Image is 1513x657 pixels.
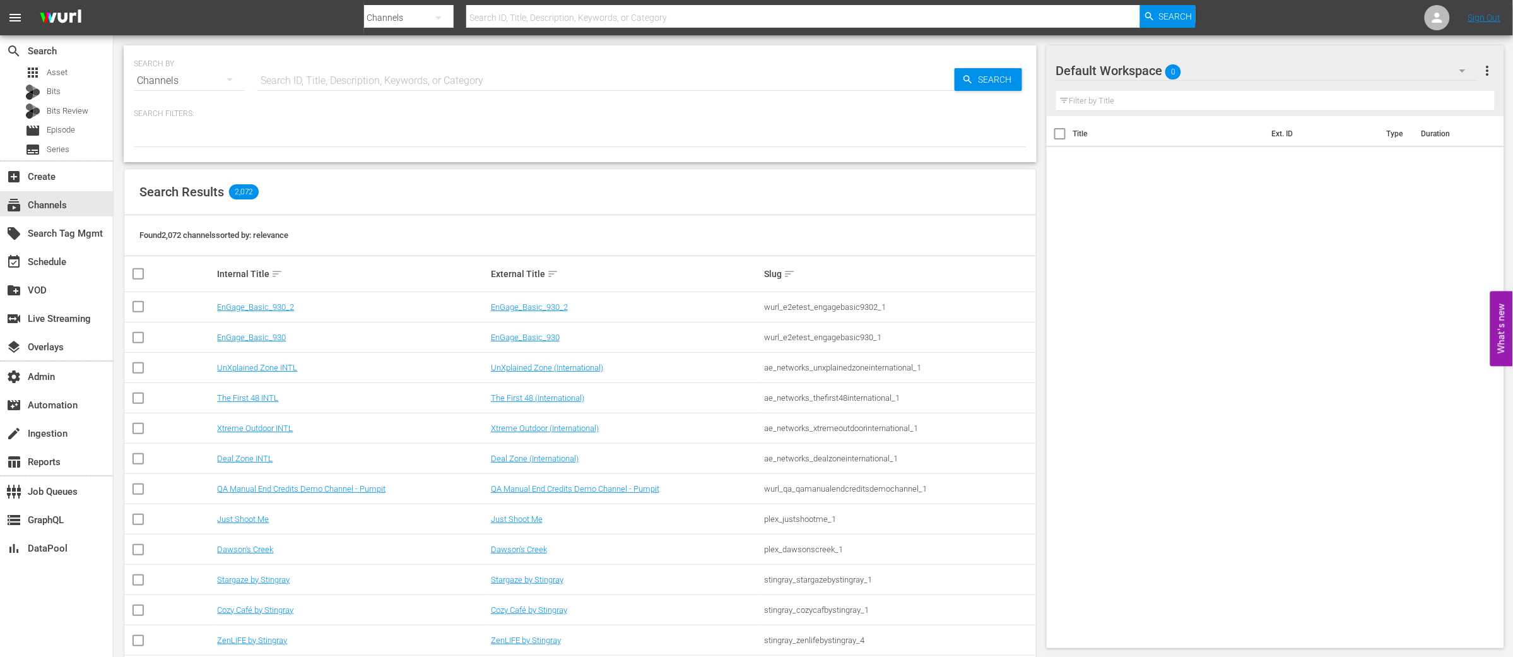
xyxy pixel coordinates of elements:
a: Dawson's Creek [491,545,547,554]
a: EnGage_Basic_930 [217,333,286,342]
a: Deal Zone INTL [217,454,273,463]
a: EnGage_Basic_930 [491,333,560,342]
div: plex_justshootme_1 [764,514,1033,524]
a: Sign Out [1468,13,1501,23]
span: Search [974,68,1022,91]
span: sort [271,268,283,280]
span: Search Results [139,184,224,199]
div: External Title [491,266,760,281]
div: ae_networks_unxplainedzoneinternational_1 [764,363,1033,372]
button: Search [955,68,1022,91]
div: Default Workspace [1056,53,1478,88]
span: DataPool [6,541,21,556]
div: wurl_e2etest_engagebasic930_1 [764,333,1033,342]
a: UnXplained Zone INTL [217,363,297,372]
span: VOD [6,283,21,298]
span: Live Streaming [6,311,21,326]
div: ae_networks_xtremeoutdoorinternational_1 [764,423,1033,433]
span: Series [47,143,69,156]
div: stingray_zenlifebystingray_4 [764,636,1033,645]
a: Xtreme Outdoor INTL [217,423,293,433]
span: 2,072 [229,184,259,199]
a: Stargaze by Stingray [491,575,563,584]
span: menu [8,10,23,25]
span: Episode [25,123,40,138]
a: Stargaze by Stingray [217,575,290,584]
span: Asset [25,65,40,80]
p: Search Filters: [134,109,1027,119]
div: Channels [134,63,245,98]
div: Slug [764,266,1033,281]
div: ae_networks_thefirst48international_1 [764,393,1033,403]
button: Search [1140,5,1196,28]
span: Episode [47,124,75,136]
span: Search Tag Mgmt [6,226,21,241]
a: Dawson's Creek [217,545,273,554]
span: GraphQL [6,512,21,528]
a: Just Shoot Me [217,514,269,524]
a: EnGage_Basic_930_2 [491,302,568,312]
a: The First 48 INTL [217,393,278,403]
span: Asset [47,66,68,79]
span: more_vert [1480,63,1495,78]
span: Search [6,44,21,59]
div: plex_dawsonscreek_1 [764,545,1033,554]
span: Reports [6,454,21,470]
span: Admin [6,369,21,384]
a: QA Manual End Credits Demo Channel - Pumpit [491,484,659,494]
span: sort [784,268,795,280]
a: Deal Zone (International) [491,454,579,463]
img: ans4CAIJ8jUAAAAAAAAAAAAAAAAAAAAAAAAgQb4GAAAAAAAAAAAAAAAAAAAAAAAAJMjXAAAAAAAAAAAAAAAAAAAAAAAAgAT5G... [30,3,91,33]
span: Automation [6,398,21,413]
th: Duration [1413,116,1489,151]
div: wurl_e2etest_engagebasic9302_1 [764,302,1033,312]
span: Bits [47,85,61,98]
div: stingray_stargazebystingray_1 [764,575,1033,584]
button: more_vert [1480,56,1495,86]
div: wurl_qa_qamanualendcreditsdemochannel_1 [764,484,1033,494]
div: Bits [25,85,40,100]
span: sort [547,268,558,280]
span: Channels [6,198,21,213]
span: Series [25,142,40,157]
a: ZenLIFE by Stingray [491,636,561,645]
span: Bits Review [47,105,88,117]
span: Schedule [6,254,21,269]
div: stingray_cozycafbystingray_1 [764,605,1033,615]
a: Cozy Café by Stingray [491,605,567,615]
a: Just Shoot Me [491,514,543,524]
div: ae_networks_dealzoneinternational_1 [764,454,1033,463]
span: Job Queues [6,484,21,499]
a: QA Manual End Credits Demo Channel - Pumpit [217,484,386,494]
th: Title [1073,116,1264,151]
th: Ext. ID [1264,116,1379,151]
span: Search [1159,5,1192,28]
div: Bits Review [25,104,40,119]
a: EnGage_Basic_930_2 [217,302,294,312]
span: Overlays [6,340,21,355]
a: Xtreme Outdoor (International) [491,423,599,433]
span: Ingestion [6,426,21,441]
a: The First 48 (International) [491,393,584,403]
a: ZenLIFE by Stingray [217,636,287,645]
div: Internal Title [217,266,486,281]
span: Found 2,072 channels sorted by: relevance [139,230,288,240]
a: Cozy Café by Stingray [217,605,293,615]
button: Open Feedback Widget [1490,291,1513,366]
span: Create [6,169,21,184]
a: UnXplained Zone (International) [491,363,603,372]
span: 0 [1165,59,1181,85]
th: Type [1379,116,1413,151]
